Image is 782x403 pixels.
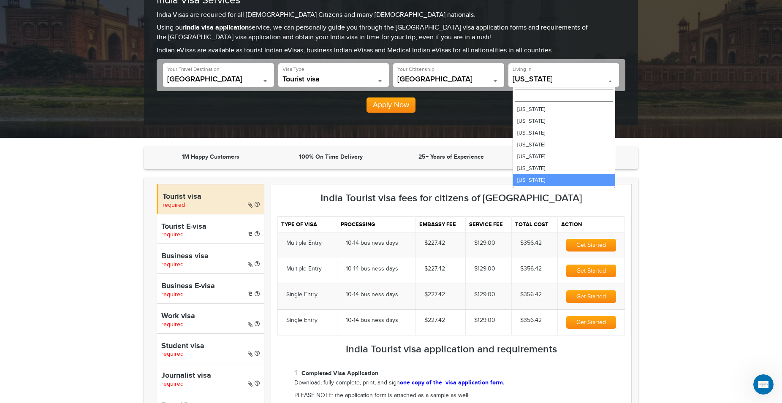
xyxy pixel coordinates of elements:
[185,24,249,32] strong: India visa application
[557,217,625,233] th: Action
[301,370,378,377] strong: Completed Visa Application
[277,344,625,355] h3: India Tourist visa application and requirements
[157,46,625,56] p: Indian eVisas are available as tourist Indian eVisas, business Indian eVisas and Medical Indian e...
[346,317,398,324] span: 10-14 business days
[163,193,260,201] h4: Tourist visa
[161,342,260,351] h4: Student visa
[397,75,500,87] span: United States
[182,153,239,160] strong: 1M Happy Customers
[167,75,270,84] span: India
[286,265,322,272] span: Multiple Entry
[337,217,416,233] th: Processing
[418,153,484,160] strong: 25+ Years of Experience
[161,312,260,321] h4: Work visa
[520,240,542,246] span: $356.42
[161,372,260,380] h4: Journalist visa
[513,75,615,87] span: California
[520,291,542,298] span: $356.42
[161,381,184,387] span: required
[400,379,505,386] strong: .
[520,317,542,324] span: $356.42
[513,115,615,127] li: [US_STATE]
[513,75,615,84] span: California
[465,217,512,233] th: Service fee
[513,127,615,139] li: [US_STATE]
[161,291,184,298] span: required
[566,268,616,274] a: Get Started
[424,291,445,298] span: $227.42
[346,240,398,246] span: 10-14 business days
[513,174,615,186] li: [US_STATE]
[515,89,613,102] input: Search
[566,290,616,303] button: Get Started
[566,265,616,277] button: Get Started
[161,351,184,357] span: required
[282,75,385,87] span: Tourist visa
[566,239,616,252] button: Get Started
[346,265,398,272] span: 10-14 business days
[161,282,260,291] h4: Business E-visa
[424,240,445,246] span: $227.42
[512,217,557,233] th: Total cost
[474,317,495,324] span: $129.00
[299,153,363,160] strong: 100% On Time Delivery
[397,75,500,84] span: United States
[400,379,503,386] a: one copy of the visa application form
[566,316,616,329] button: Get Started
[513,66,532,73] label: Living In
[397,66,434,73] label: Your Citizenship
[286,240,322,246] span: Multiple Entry
[520,265,542,272] span: $356.42
[513,186,615,198] li: [US_STATE]
[167,66,220,73] label: Your Travel Destination
[753,374,774,395] iframe: Intercom live chat
[277,193,625,204] h3: India Tourist visa fees for citizens of [GEOGRAPHIC_DATA]
[161,223,260,231] h4: Tourist E-visa
[513,139,615,151] li: [US_STATE]
[286,317,318,324] span: Single Entry
[161,252,260,261] h4: Business visa
[566,319,616,326] a: Get Started
[163,202,185,208] span: required
[286,291,318,298] span: Single Entry
[167,75,270,87] span: India
[282,66,304,73] label: Visa Type
[161,261,184,268] span: required
[294,392,625,400] p: PLEASE NOTE: the application form is attached as a sample as well.
[346,291,398,298] span: 10-14 business days
[566,242,616,249] a: Get Started
[474,291,495,298] span: $129.00
[474,240,495,246] span: $129.00
[157,11,625,20] p: India Visas are required for all [DEMOGRAPHIC_DATA] Citizens and many [DEMOGRAPHIC_DATA] nationals.
[278,217,337,233] th: Type of visa
[513,162,615,174] li: [US_STATE]
[424,265,445,272] span: $227.42
[157,23,625,43] p: Using our service, we can personally guide you through the [GEOGRAPHIC_DATA] visa application for...
[367,97,415,113] button: Apply Now
[161,321,184,328] span: required
[282,75,385,84] span: Tourist visa
[474,265,495,272] span: $129.00
[294,379,625,387] p: Download, fully complete, print, and sign
[424,317,445,324] span: $227.42
[513,151,615,162] li: [US_STATE]
[416,217,465,233] th: Embassy fee
[566,293,616,300] a: Get Started
[161,231,184,238] span: required
[513,103,615,115] li: [US_STATE]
